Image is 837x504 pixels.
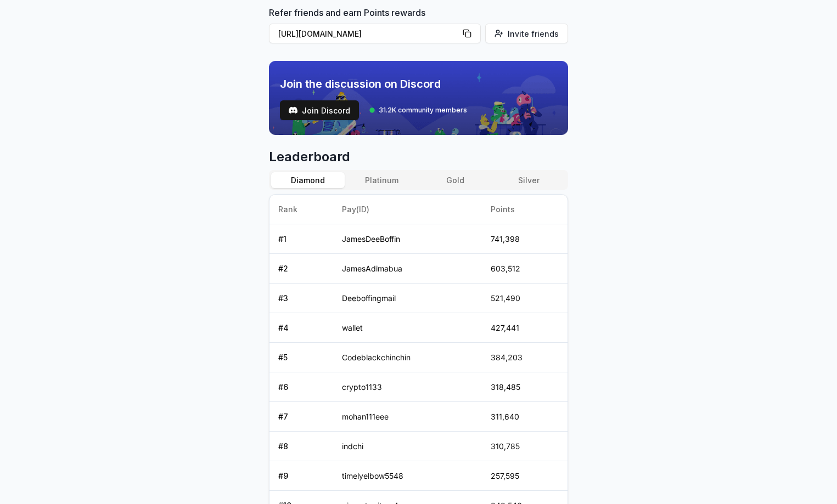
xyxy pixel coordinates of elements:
[482,195,568,224] th: Points
[345,172,418,188] button: Platinum
[508,28,559,39] span: Invite friends
[333,284,482,313] td: Deeboffingmail
[269,148,568,166] span: Leaderboard
[333,254,482,284] td: JamesAdimabua
[333,372,482,402] td: crypto1133
[482,254,568,284] td: 603,512
[485,24,568,43] button: Invite friends
[333,432,482,461] td: indchi
[482,284,568,313] td: 521,490
[482,402,568,432] td: 311,640
[269,461,333,491] td: # 9
[269,432,333,461] td: # 8
[302,105,350,116] span: Join Discord
[482,313,568,343] td: 427,441
[269,402,333,432] td: # 7
[482,432,568,461] td: 310,785
[333,343,482,372] td: Codeblackchinchin
[269,61,568,135] img: discord_banner
[482,461,568,491] td: 257,595
[269,224,333,254] td: # 1
[269,343,333,372] td: # 5
[280,100,359,120] a: testJoin Discord
[269,372,333,402] td: # 6
[333,224,482,254] td: JamesDeeBoffin
[482,224,568,254] td: 741,398
[269,6,568,48] div: Refer friends and earn Points rewards
[482,372,568,402] td: 318,485
[269,24,481,43] button: [URL][DOMAIN_NAME]
[289,106,297,115] img: test
[333,313,482,343] td: wallet
[333,195,482,224] th: Pay(ID)
[269,313,333,343] td: # 4
[333,402,482,432] td: mohan111eee
[379,106,467,115] span: 31.2K community members
[482,343,568,372] td: 384,203
[271,172,345,188] button: Diamond
[280,76,467,92] span: Join the discussion on Discord
[492,172,566,188] button: Silver
[269,195,333,224] th: Rank
[419,172,492,188] button: Gold
[269,254,333,284] td: # 2
[269,284,333,313] td: # 3
[280,100,359,120] button: Join Discord
[333,461,482,491] td: timelyelbow5548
